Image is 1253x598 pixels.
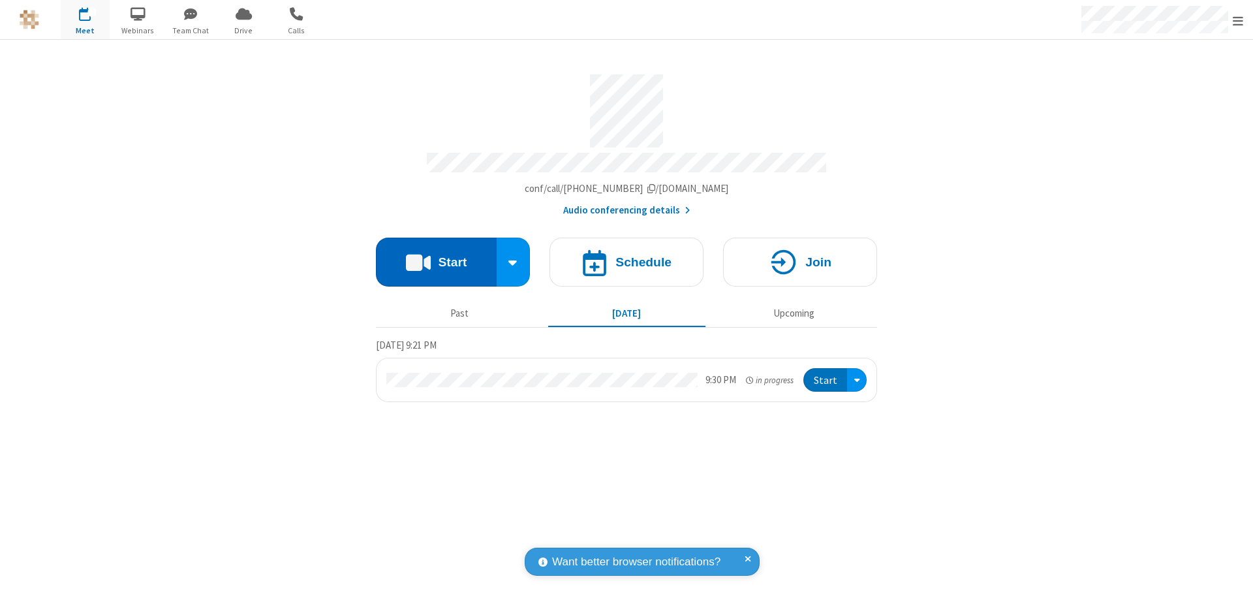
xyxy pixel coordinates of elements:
[563,203,690,218] button: Audio conferencing details
[723,238,877,287] button: Join
[20,10,39,29] img: QA Selenium DO NOT DELETE OR CHANGE
[438,256,467,268] h4: Start
[166,25,215,37] span: Team Chat
[805,256,831,268] h4: Join
[746,374,794,386] em: in progress
[272,25,321,37] span: Calls
[381,301,538,326] button: Past
[61,25,110,37] span: Meet
[376,65,877,218] section: Account details
[552,554,720,571] span: Want better browser notifications?
[497,238,531,287] div: Start conference options
[525,181,729,197] button: Copy my meeting room linkCopy my meeting room link
[615,256,672,268] h4: Schedule
[715,301,873,326] button: Upcoming
[548,301,705,326] button: [DATE]
[705,373,736,388] div: 9:30 PM
[847,368,867,392] div: Open menu
[376,238,497,287] button: Start
[376,339,437,351] span: [DATE] 9:21 PM
[219,25,268,37] span: Drive
[803,368,847,392] button: Start
[549,238,704,287] button: Schedule
[114,25,162,37] span: Webinars
[376,338,877,403] section: Today's Meetings
[88,7,97,17] div: 1
[525,182,729,195] span: Copy my meeting room link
